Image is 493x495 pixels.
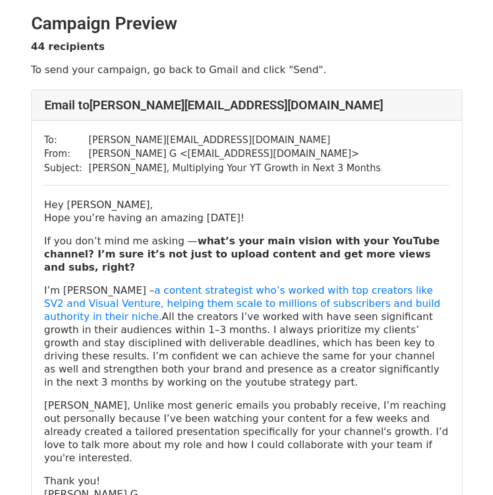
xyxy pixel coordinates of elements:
[44,284,441,322] a: a content strategist who’s worked with top creators like SV2 and Visual Venture, helping them sca...
[44,399,449,464] p: [PERSON_NAME], Unlike most generic emails you probably receive, I’m reaching out personally becau...
[44,161,89,176] td: Subject:
[89,133,381,147] td: [PERSON_NAME][EMAIL_ADDRESS][DOMAIN_NAME]
[31,13,462,34] h2: Campaign Preview
[89,161,381,176] td: [PERSON_NAME], Multiplying Your YT Growth in Next 3 Months
[31,41,105,52] strong: 44 recipients
[89,147,381,161] td: [PERSON_NAME] G < [EMAIL_ADDRESS][DOMAIN_NAME] >
[31,63,462,76] p: To send your campaign, go back to Gmail and click "Send".
[44,198,449,224] p: Hey [PERSON_NAME], Hope you’re having an amazing [DATE]!
[44,147,89,161] td: From:
[44,97,449,112] h4: Email to [PERSON_NAME][EMAIL_ADDRESS][DOMAIN_NAME]
[44,284,449,389] p: I’m [PERSON_NAME] – All the creators I’ve worked with have seen significant growth in their audie...
[44,133,89,147] td: To:
[44,234,449,274] p: If you don’t mind me asking —
[44,235,440,273] strong: what’s your main vision with your YouTube channel? I’m sure it’s not just to upload content and g...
